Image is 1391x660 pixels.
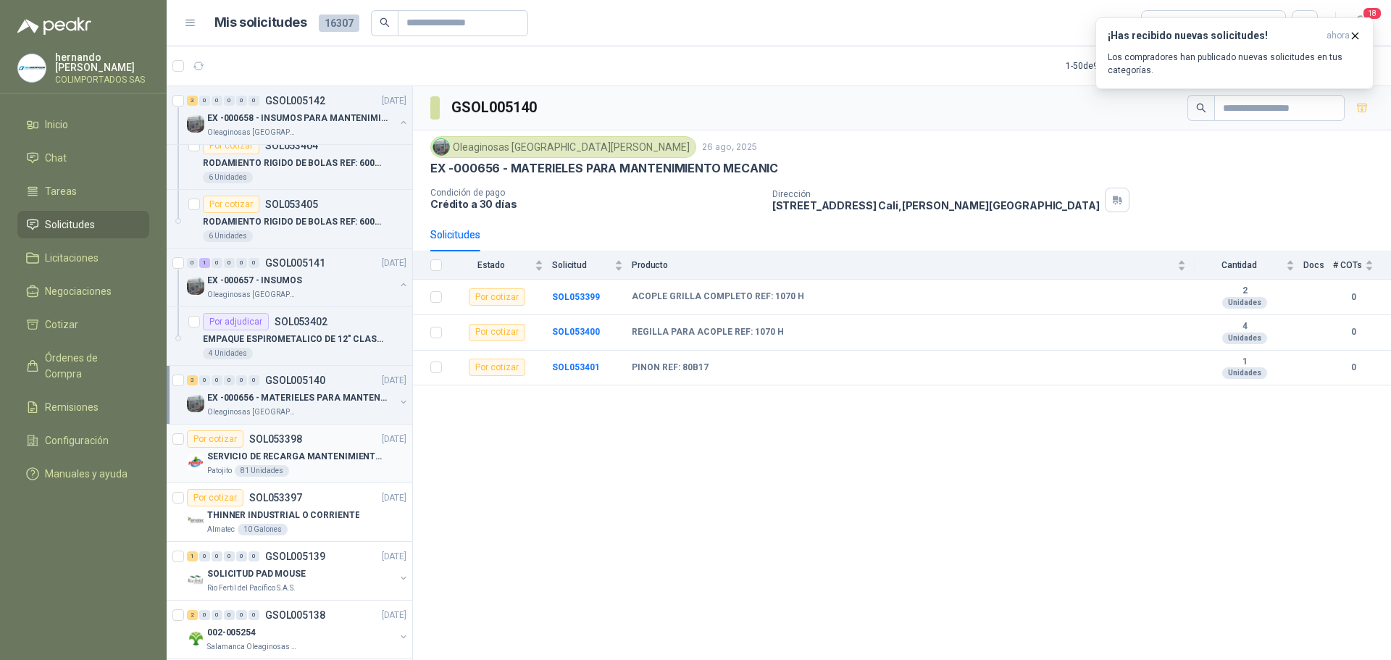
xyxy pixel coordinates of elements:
[224,551,235,561] div: 0
[451,260,532,270] span: Estado
[17,244,149,272] a: Licitaciones
[45,350,135,382] span: Órdenes de Compra
[1195,285,1295,297] b: 2
[207,391,388,405] p: EX -000656 - MATERIELES PARA MANTENIMIENTO MECANIC
[1362,7,1382,20] span: 18
[1333,260,1362,270] span: # COTs
[552,251,632,280] th: Solicitud
[55,52,149,72] p: hernando [PERSON_NAME]
[1195,356,1295,368] b: 1
[265,551,325,561] p: GSOL005139
[382,550,406,564] p: [DATE]
[207,524,235,535] p: Almatec
[187,489,243,506] div: Por cotizar
[265,141,318,151] p: SOL053404
[214,12,307,33] h1: Mis solicitudes
[1195,260,1283,270] span: Cantidad
[224,610,235,620] div: 0
[45,217,95,233] span: Solicitudes
[772,199,1100,212] p: [STREET_ADDRESS] Cali , [PERSON_NAME][GEOGRAPHIC_DATA]
[203,172,253,183] div: 6 Unidades
[207,509,359,522] p: THINNER INDUSTRIAL O CORRIENTE
[248,551,259,561] div: 0
[632,291,804,303] b: ACOPLE GRILLA COMPLETO REF: 1070 H
[187,277,204,295] img: Company Logo
[552,327,600,337] a: SOL053400
[203,196,259,213] div: Por cotizar
[17,17,91,35] img: Logo peakr
[167,131,412,190] a: Por cotizarSOL053404RODAMIENTO RIGIDO DE BOLAS REF: 6007 C36 Unidades
[265,96,325,106] p: GSOL005142
[249,434,302,444] p: SOL053398
[17,144,149,172] a: Chat
[207,567,306,581] p: SOLICITUD PAD MOUSE
[45,466,128,482] span: Manuales y ayuda
[187,630,204,647] img: Company Logo
[382,374,406,388] p: [DATE]
[1150,15,1181,31] div: Todas
[235,465,289,477] div: 81 Unidades
[207,582,296,594] p: Rio Fertil del Pacífico S.A.S.
[45,183,77,199] span: Tareas
[45,250,99,266] span: Licitaciones
[17,427,149,454] a: Configuración
[1222,367,1267,379] div: Unidades
[187,548,409,594] a: 1 0 0 0 0 0 GSOL005139[DATE] Company LogoSOLICITUD PAD MOUSERio Fertil del Pacífico S.A.S.
[17,211,149,238] a: Solicitudes
[1196,103,1206,113] span: search
[469,288,525,306] div: Por cotizar
[632,260,1174,270] span: Producto
[1348,10,1374,36] button: 18
[212,258,222,268] div: 0
[167,425,412,483] a: Por cotizarSOL053398[DATE] Company LogoSERVICIO DE RECARGA MANTENIMIENTO Y PRESTAMOS DE EXTINTORE...
[224,96,235,106] div: 0
[212,551,222,561] div: 0
[199,610,210,620] div: 0
[207,406,298,418] p: Oleaginosas [GEOGRAPHIC_DATA][PERSON_NAME]
[1333,251,1391,280] th: # COTs
[17,277,149,305] a: Negociaciones
[236,258,247,268] div: 0
[207,465,232,477] p: Patojito
[1333,291,1374,304] b: 0
[1066,54,1160,78] div: 1 - 50 de 9673
[207,450,388,464] p: SERVICIO DE RECARGA MANTENIMIENTO Y PRESTAMOS DE EXTINTORES
[207,626,256,640] p: 002-005254
[275,317,327,327] p: SOL053402
[207,641,298,653] p: Salamanca Oleaginosas SAS
[552,362,600,372] a: SOL053401
[18,54,46,82] img: Company Logo
[238,524,288,535] div: 10 Galones
[430,136,696,158] div: Oleaginosas [GEOGRAPHIC_DATA][PERSON_NAME]
[469,359,525,376] div: Por cotizar
[187,454,204,471] img: Company Logo
[187,375,198,385] div: 3
[17,393,149,421] a: Remisiones
[380,17,390,28] span: search
[430,227,480,243] div: Solicitudes
[212,96,222,106] div: 0
[469,324,525,341] div: Por cotizar
[45,150,67,166] span: Chat
[265,610,325,620] p: GSOL005138
[1222,333,1267,344] div: Unidades
[433,139,449,155] img: Company Logo
[236,375,247,385] div: 0
[187,610,198,620] div: 2
[203,333,383,346] p: EMPAQUE ESPIROMETALICO DE 12" CLASE 150
[187,606,409,653] a: 2 0 0 0 0 0 GSOL005138[DATE] Company Logo002-005254Salamanca Oleaginosas SAS
[249,493,302,503] p: SOL053397
[1108,30,1321,42] h3: ¡Has recibido nuevas solicitudes!
[552,292,600,302] a: SOL053399
[45,399,99,415] span: Remisiones
[1195,251,1303,280] th: Cantidad
[1327,30,1350,42] span: ahora
[207,289,298,301] p: Oleaginosas [GEOGRAPHIC_DATA][PERSON_NAME]
[632,251,1195,280] th: Producto
[430,188,761,198] p: Condición de pago
[45,117,68,133] span: Inicio
[430,198,761,210] p: Crédito a 30 días
[224,375,235,385] div: 0
[382,433,406,446] p: [DATE]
